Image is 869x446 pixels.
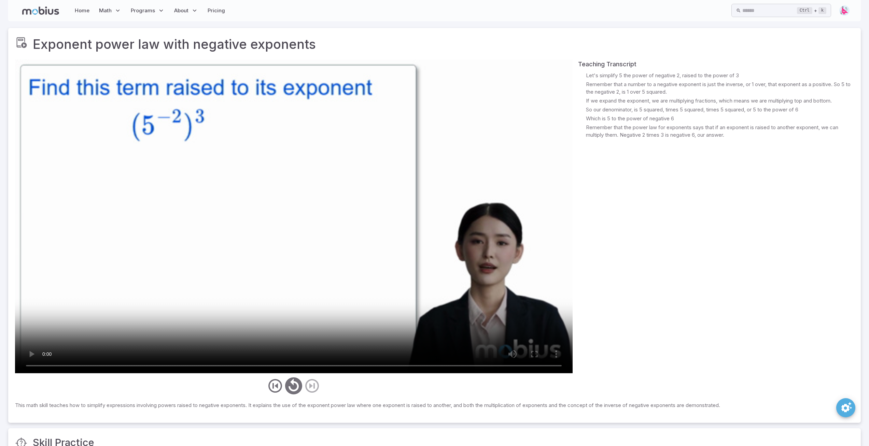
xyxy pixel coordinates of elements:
[586,106,798,113] p: So our denominator, is 5 squared, times 5 squared, times 5 squared, or 5 to the power of 6
[33,35,316,54] h2: Exponent power law with negative exponents
[839,5,850,16] img: right-triangle.svg
[586,97,832,105] p: If we expand the exponent, we are multiplying fractions, which means we are multiplying top and b...
[586,115,674,122] p: Which is 5 to the power of negative 6
[836,398,855,417] button: SpeedDial teaching preferences
[15,396,854,409] p: This math skill teaches how to simplify expressions involving powers raised to negative exponents...
[586,124,854,139] p: Remember that the power law for exponents says that if an exponent is raised to another exponent,...
[206,3,227,18] a: Pricing
[818,7,826,14] kbd: k
[174,7,188,14] span: About
[586,72,739,79] p: Let's simplify 5 the power of negative 2, raised to the power of 3
[586,81,854,96] p: Remember that a number to a negative exponent is just the inverse, or 1 over, that exponent as a ...
[267,378,283,394] button: previous
[283,376,304,396] button: play/pause/restart
[797,7,812,14] kbd: Ctrl
[131,7,155,14] span: Programs
[73,3,92,18] a: Home
[99,7,112,14] span: Math
[797,6,826,15] div: +
[578,59,854,69] div: Teaching Transcript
